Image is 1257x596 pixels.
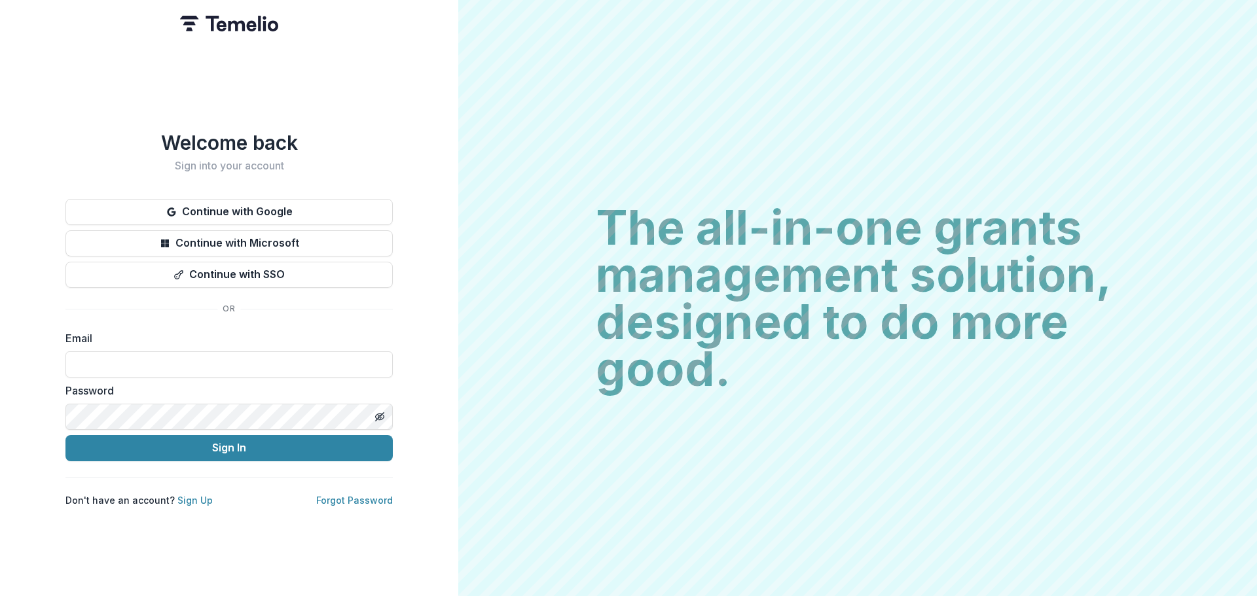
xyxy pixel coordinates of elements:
a: Sign Up [177,495,213,506]
h1: Welcome back [65,131,393,154]
h2: Sign into your account [65,160,393,172]
a: Forgot Password [316,495,393,506]
button: Continue with SSO [65,262,393,288]
img: Temelio [180,16,278,31]
button: Continue with Google [65,199,393,225]
label: Password [65,383,385,398]
p: Don't have an account? [65,493,213,507]
label: Email [65,330,385,346]
button: Continue with Microsoft [65,230,393,256]
button: Sign In [65,435,393,461]
button: Toggle password visibility [369,406,390,427]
